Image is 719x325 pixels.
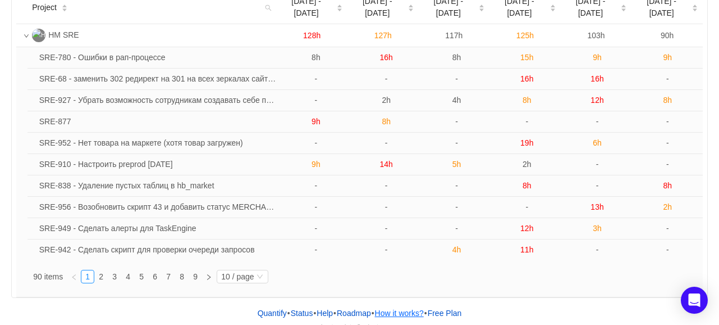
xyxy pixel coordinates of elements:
td: SRE-838 - Удаление пустых таблиц в hb_market [35,175,281,197]
span: - [315,181,318,190]
li: Next Page [202,270,216,283]
li: 6 [148,270,162,283]
li: 4 [121,270,135,283]
span: 117h [445,31,462,40]
a: 3 [108,270,121,283]
span: 12h [520,224,533,233]
td: SRE-956 - Возобновить скрипт 43 и добавить статус MERCHANT_NEW [35,197,281,218]
span: - [666,138,669,147]
li: 1 [81,270,94,283]
span: - [596,245,599,254]
span: 12h [590,96,603,105]
span: - [596,117,599,126]
i: icon: caret-up [549,3,556,6]
span: - [315,224,318,233]
span: 8h [312,53,320,62]
div: Sort [620,3,627,11]
span: - [385,74,388,83]
td: SRE-780 - Ошибки в рап-процессе [35,47,281,69]
div: Sort [549,3,556,11]
span: 2h [523,160,532,169]
span: 8h [663,181,672,190]
i: icon: caret-up [692,3,698,6]
a: 2 [95,270,107,283]
td: SRE-910 - Настроить preprod среду [35,154,281,175]
span: 125h [516,31,534,40]
span: 19h [520,138,533,147]
span: - [455,117,458,126]
button: Free Plan [427,305,462,322]
span: Project [32,2,57,13]
span: - [596,160,599,169]
i: icon: caret-down [692,7,698,11]
a: 9 [189,270,201,283]
div: Sort [61,3,68,11]
span: - [385,138,388,147]
li: 2 [94,270,108,283]
span: - [525,117,528,126]
i: icon: right [205,274,212,281]
span: 9h [312,117,320,126]
span: 8h [523,181,532,190]
i: icon: caret-down [479,7,485,11]
span: - [385,245,388,254]
li: 5 [135,270,148,283]
span: - [455,181,458,190]
span: 2h [663,202,672,211]
i: icon: caret-down [336,7,342,11]
span: 90h [661,31,674,40]
a: 7 [162,270,175,283]
span: 16h [380,53,393,62]
i: icon: caret-up [61,3,67,6]
span: 8h [523,96,532,105]
span: 9h [312,160,320,169]
div: Sort [407,3,414,11]
span: - [315,245,318,254]
i: icon: caret-up [621,3,627,6]
span: 13h [590,202,603,211]
i: icon: caret-up [407,3,414,6]
td: SRE-68 - заменить 302 редирект на 301 на всех зеркалах сайта, на всех страницах (на https с www, ... [35,69,281,90]
a: Roadmap [336,305,372,322]
td: SRE-952 - Нет товара на маркете (хотя товар загружен) [35,133,281,154]
li: 3 [108,270,121,283]
span: - [525,202,528,211]
div: 10 / page [221,270,254,283]
i: icon: caret-down [407,7,414,11]
span: - [315,96,318,105]
span: - [666,117,669,126]
span: • [333,309,336,318]
span: 9h [593,53,602,62]
span: - [455,138,458,147]
span: - [596,181,599,190]
span: 14h [380,160,393,169]
span: 4h [452,245,461,254]
i: icon: left [71,274,77,281]
td: SRE-927 - Убрать возможность сотрудникам создавать себе права [35,90,281,111]
span: - [666,74,669,83]
img: HS [32,29,45,42]
span: • [372,309,374,318]
i: icon: caret-down [621,7,627,11]
span: HM SRE [48,30,79,39]
span: 103h [587,31,604,40]
div: Sort [691,3,698,11]
a: 5 [135,270,148,283]
span: - [315,74,318,83]
span: - [455,224,458,233]
button: How it works? [374,305,424,322]
li: 90 items [33,270,63,283]
i: icon: down [24,33,29,39]
a: 6 [149,270,161,283]
span: 9h [663,53,672,62]
i: icon: caret-down [549,7,556,11]
li: 8 [175,270,189,283]
li: 7 [162,270,175,283]
span: - [666,224,669,233]
span: 6h [593,138,602,147]
span: 5h [452,160,461,169]
span: 3h [593,224,602,233]
span: - [455,74,458,83]
span: • [424,309,427,318]
span: 16h [590,74,603,83]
